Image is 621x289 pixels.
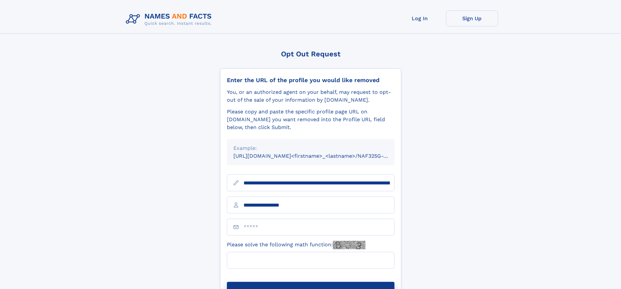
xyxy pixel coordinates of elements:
[227,241,365,249] label: Please solve the following math function:
[233,144,388,152] div: Example:
[227,88,394,104] div: You, or an authorized agent on your behalf, may request to opt-out of the sale of your informatio...
[446,10,498,26] a: Sign Up
[394,10,446,26] a: Log In
[227,77,394,84] div: Enter the URL of the profile you would like removed
[220,50,401,58] div: Opt Out Request
[123,10,217,28] img: Logo Names and Facts
[233,153,407,159] small: [URL][DOMAIN_NAME]<firstname>_<lastname>/NAF325G-xxxxxxxx
[227,108,394,131] div: Please copy and paste the specific profile page URL on [DOMAIN_NAME] you want removed into the Pr...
